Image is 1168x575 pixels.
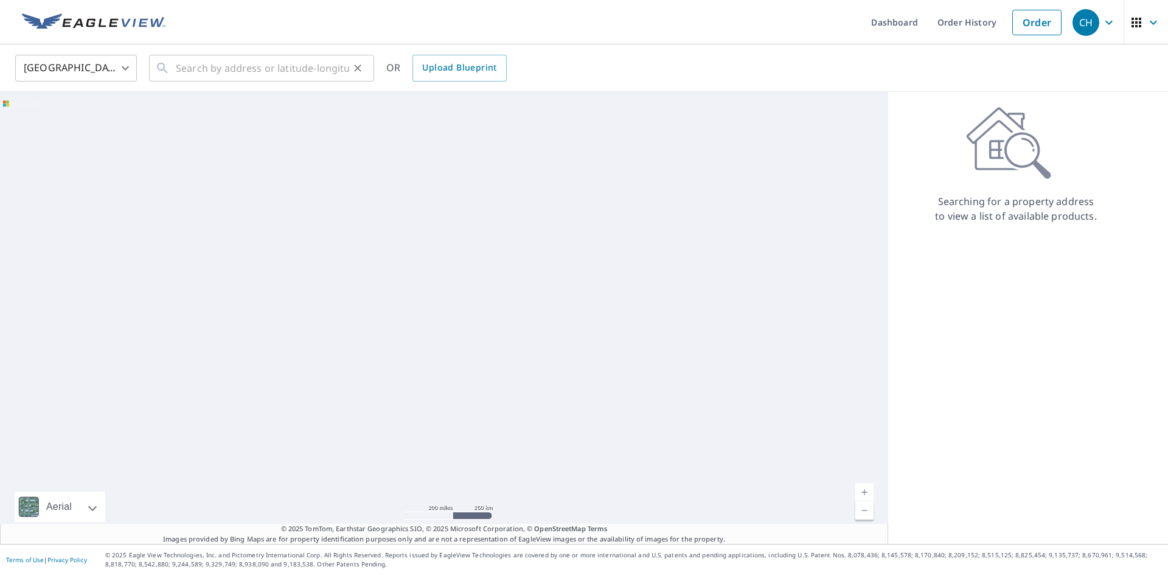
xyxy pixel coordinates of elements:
a: Terms [588,524,608,533]
input: Search by address or latitude-longitude [176,51,349,85]
img: EV Logo [22,13,165,32]
p: © 2025 Eagle View Technologies, Inc. and Pictometry International Corp. All Rights Reserved. Repo... [105,551,1162,569]
a: Upload Blueprint [412,55,506,82]
a: OpenStreetMap [534,524,585,533]
button: Clear [349,60,366,77]
div: Aerial [43,492,75,522]
span: © 2025 TomTom, Earthstar Geographics SIO, © 2025 Microsoft Corporation, © [281,524,608,534]
a: Privacy Policy [47,556,87,564]
p: Searching for a property address to view a list of available products. [934,194,1097,223]
p: | [6,556,87,563]
div: Aerial [15,492,105,522]
a: Current Level 5, Zoom In [855,483,874,501]
span: Upload Blueprint [422,60,496,75]
a: Current Level 5, Zoom Out [855,501,874,520]
div: OR [386,55,507,82]
a: Terms of Use [6,556,44,564]
div: CH [1072,9,1099,36]
a: Order [1012,10,1062,35]
div: [GEOGRAPHIC_DATA] [15,51,137,85]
